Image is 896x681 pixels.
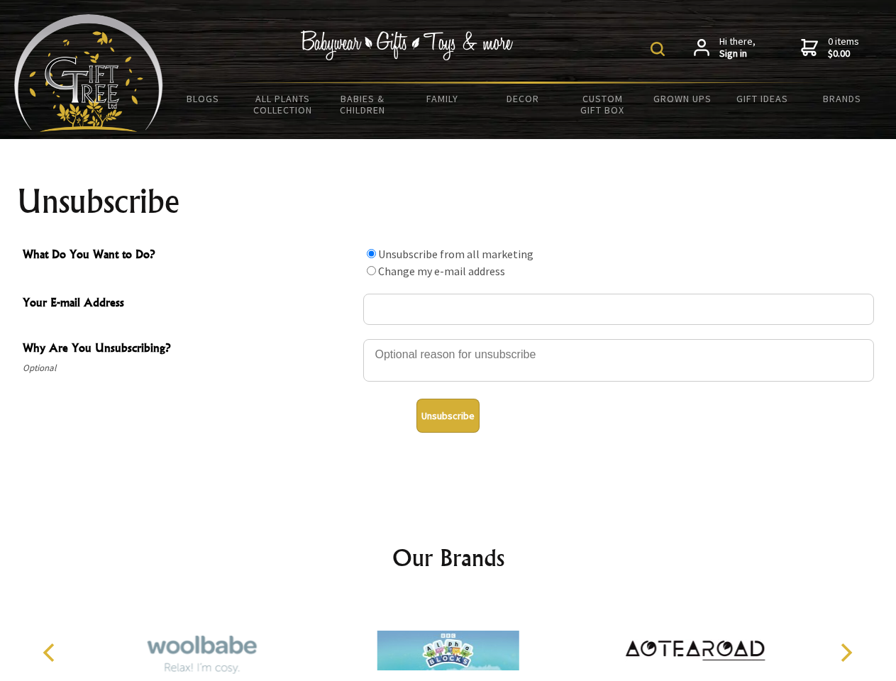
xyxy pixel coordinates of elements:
[378,264,505,278] label: Change my e-mail address
[301,31,514,60] img: Babywear - Gifts - Toys & more
[378,247,533,261] label: Unsubscribe from all marketing
[642,84,722,113] a: Grown Ups
[403,84,483,113] a: Family
[243,84,323,125] a: All Plants Collection
[416,399,480,433] button: Unsubscribe
[363,339,874,382] textarea: Why Are You Unsubscribing?
[363,294,874,325] input: Your E-mail Address
[28,541,868,575] h2: Our Brands
[802,84,883,113] a: Brands
[367,249,376,258] input: What Do You Want to Do?
[23,339,356,360] span: Why Are You Unsubscribing?
[482,84,563,113] a: Decor
[722,84,802,113] a: Gift Ideas
[17,184,880,218] h1: Unsubscribe
[801,35,859,60] a: 0 items$0.00
[163,84,243,113] a: BLOGS
[35,637,67,668] button: Previous
[23,360,356,377] span: Optional
[719,35,756,60] span: Hi there,
[14,14,163,132] img: Babyware - Gifts - Toys and more...
[828,35,859,60] span: 0 items
[23,294,356,314] span: Your E-mail Address
[719,48,756,60] strong: Sign in
[694,35,756,60] a: Hi there,Sign in
[651,42,665,56] img: product search
[323,84,403,125] a: Babies & Children
[563,84,643,125] a: Custom Gift Box
[23,245,356,266] span: What Do You Want to Do?
[828,48,859,60] strong: $0.00
[367,266,376,275] input: What Do You Want to Do?
[830,637,861,668] button: Next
